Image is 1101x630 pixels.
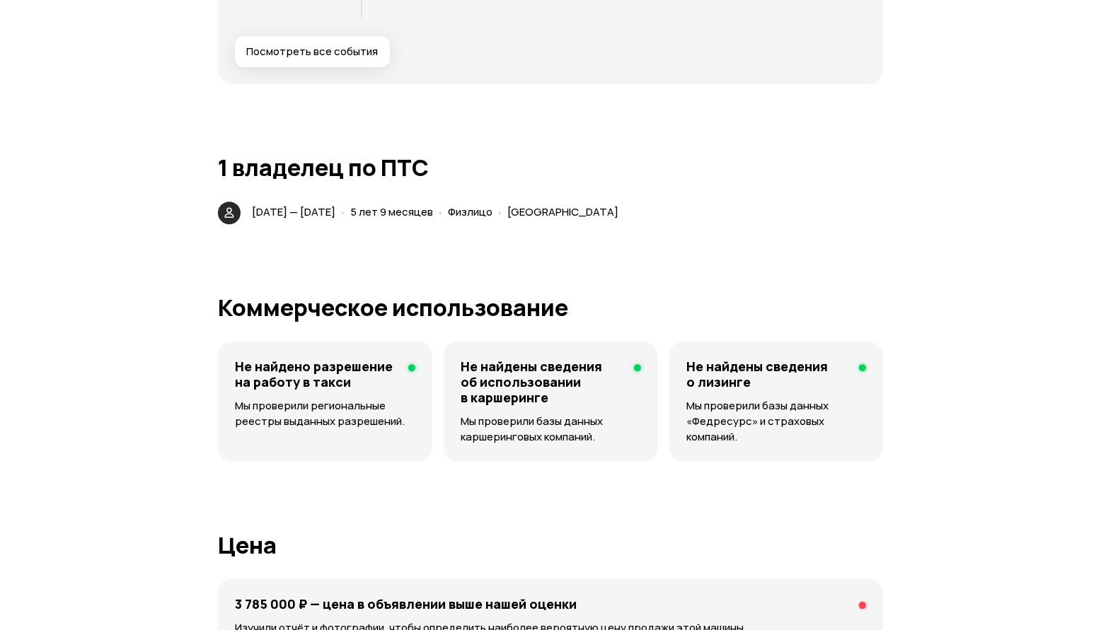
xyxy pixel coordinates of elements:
[235,596,577,612] h4: 3 785 000 ₽ — цена в объявлении выше нашей оценки
[461,358,623,405] h4: Не найдены сведения об использовании в каршеринге
[498,200,502,223] span: ·
[218,532,883,558] h1: Цена
[235,358,397,390] h4: Не найдено разрешение на работу в такси
[235,36,390,67] button: Посмотреть все события
[461,414,641,445] p: Мы проверили базы данных каршеринговых компаний.
[350,204,433,219] span: 5 лет 9 месяцев
[448,204,492,219] span: Физлицо
[252,204,335,219] span: [DATE] — [DATE]
[246,45,378,59] span: Посмотреть все события
[686,358,848,390] h4: Не найдены сведения о лизинге
[439,200,442,223] span: ·
[218,155,883,180] h1: 1 владелец по ПТС
[235,398,415,429] p: Мы проверили региональные реестры выданных разрешений.
[686,398,866,445] p: Мы проверили базы данных «Федресурс» и страховых компаний.
[341,200,345,223] span: ·
[218,295,883,320] h1: Коммерческое использование
[507,204,618,219] span: [GEOGRAPHIC_DATA]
